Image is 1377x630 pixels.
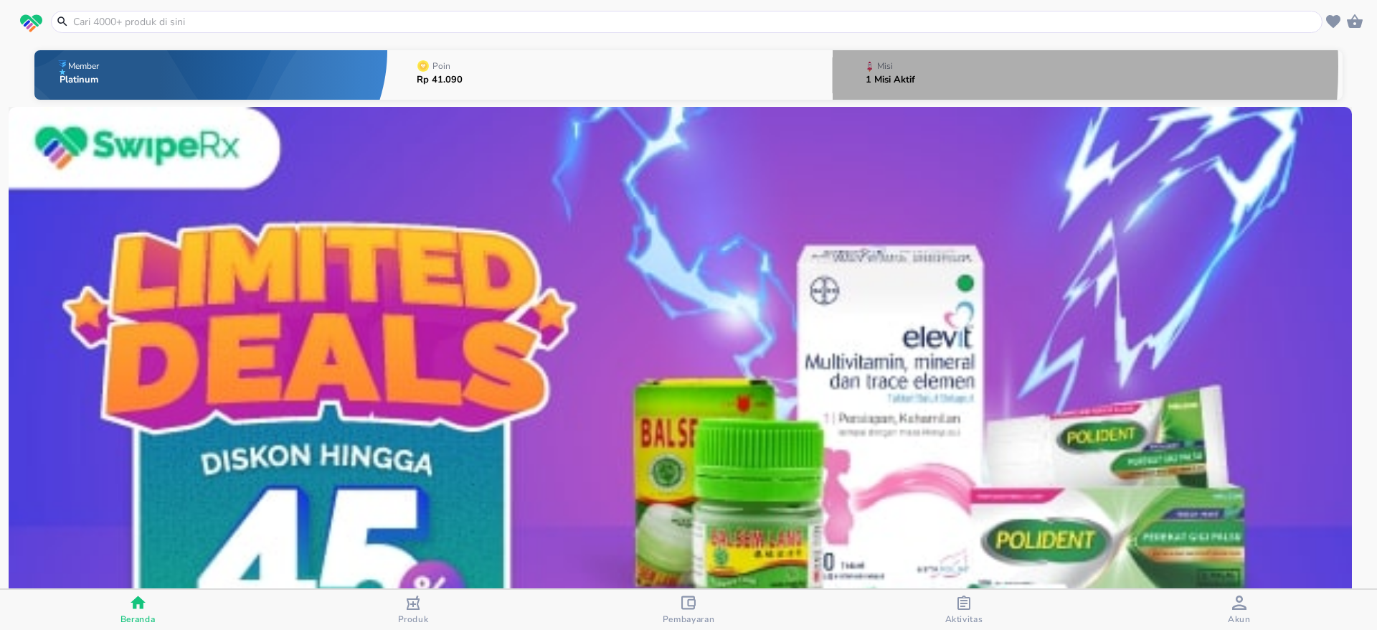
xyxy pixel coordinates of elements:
[663,613,715,625] span: Pembayaran
[275,590,551,630] button: Produk
[432,62,450,70] p: Poin
[551,590,826,630] button: Pembayaran
[417,75,463,85] p: Rp 41.090
[398,613,429,625] span: Produk
[387,47,832,103] button: PoinRp 41.090
[20,14,42,33] img: logo_swiperx_s.bd005f3b.svg
[72,14,1319,29] input: Cari 4000+ produk di sini
[1228,613,1251,625] span: Akun
[826,590,1102,630] button: Aktivitas
[1102,590,1377,630] button: Akun
[833,47,1343,103] button: Misi1 Misi Aktif
[34,47,387,103] button: MemberPlatinum
[60,75,102,85] p: Platinum
[68,62,99,70] p: Member
[945,613,983,625] span: Aktivitas
[877,62,893,70] p: Misi
[866,75,915,85] p: 1 Misi Aktif
[120,613,156,625] span: Beranda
